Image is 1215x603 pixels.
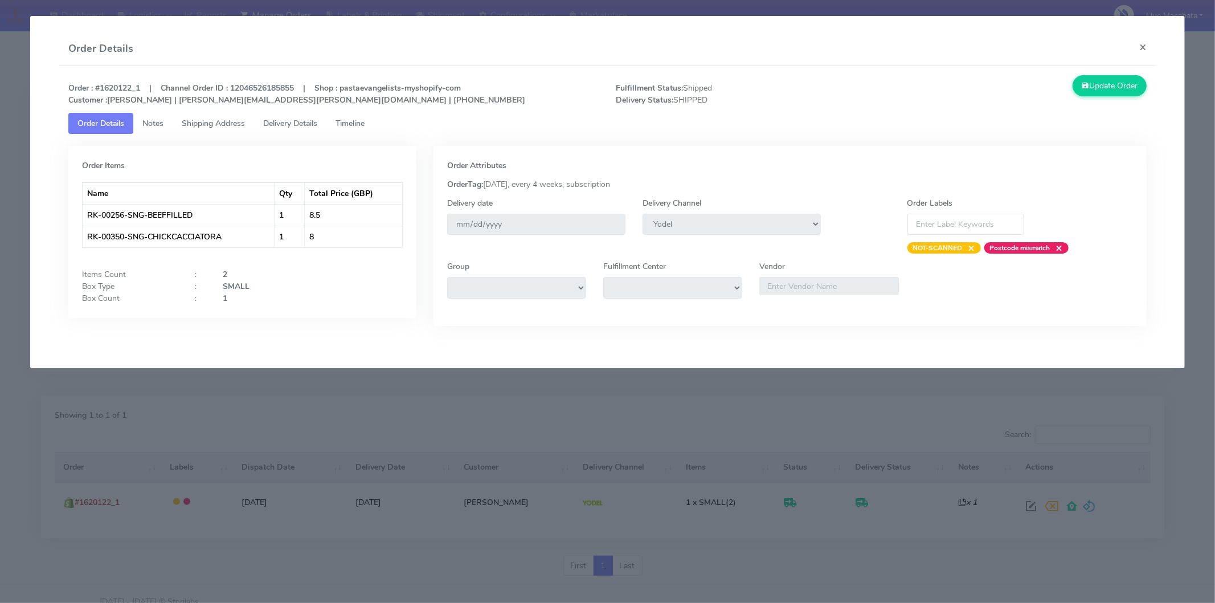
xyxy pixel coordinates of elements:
[603,260,666,272] label: Fulfillment Center
[73,280,186,292] div: Box Type
[759,277,898,295] input: Enter Vendor Name
[83,204,275,226] td: RK-00256-SNG-BEEFFILLED
[1050,242,1063,254] span: ×
[913,243,963,252] strong: NOT-SCANNED
[447,160,506,171] strong: Order Attributes
[182,118,245,129] span: Shipping Address
[305,204,402,226] td: 8.5
[186,280,214,292] div: :
[73,292,186,304] div: Box Count
[68,41,133,56] h4: Order Details
[142,118,163,129] span: Notes
[77,118,124,129] span: Order Details
[82,160,125,171] strong: Order Items
[73,268,186,280] div: Items Count
[643,197,701,209] label: Delivery Channel
[616,83,683,93] strong: Fulfillment Status:
[336,118,365,129] span: Timeline
[263,118,317,129] span: Delivery Details
[616,95,673,105] strong: Delivery Status:
[186,292,214,304] div: :
[963,242,975,254] span: ×
[305,182,402,204] th: Total Price (GBP)
[68,113,1147,134] ul: Tabs
[275,204,305,226] td: 1
[990,243,1050,252] strong: Postcode mismatch
[223,269,227,280] strong: 2
[439,178,1142,190] div: [DATE], every 4 weeks, subscription
[275,182,305,204] th: Qty
[759,260,785,272] label: Vendor
[68,95,107,105] strong: Customer :
[607,82,881,106] span: Shipped SHIPPED
[186,268,214,280] div: :
[907,197,953,209] label: Order Labels
[68,83,525,105] strong: Order : #1620122_1 | Channel Order ID : 12046526185855 | Shop : pastaevangelists-myshopify-com [P...
[223,281,249,292] strong: SMALL
[1073,75,1147,96] button: Update Order
[83,226,275,247] td: RK-00350-SNG-CHICKCACCIATORA
[83,182,275,204] th: Name
[447,260,469,272] label: Group
[907,214,1025,235] input: Enter Label Keywords
[305,226,402,247] td: 8
[447,179,483,190] strong: OrderTag:
[275,226,305,247] td: 1
[223,293,227,304] strong: 1
[447,197,493,209] label: Delivery date
[1130,32,1156,62] button: Close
